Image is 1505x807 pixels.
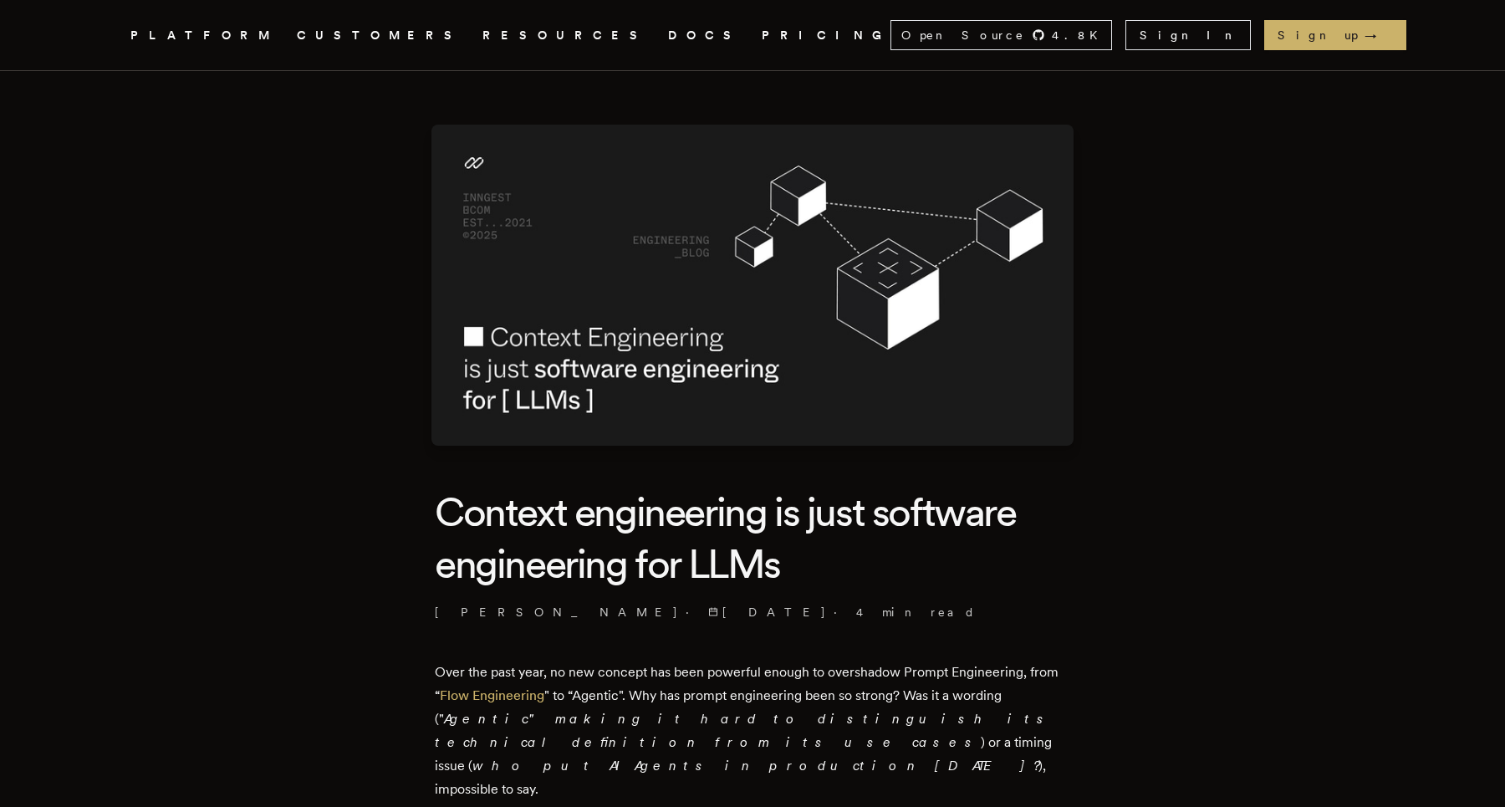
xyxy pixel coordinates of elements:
[856,604,976,621] span: 4 min read
[1264,20,1406,50] a: Sign up
[435,604,1070,621] p: · ·
[297,25,462,46] a: CUSTOMERS
[668,25,742,46] a: DOCS
[435,604,679,621] a: [PERSON_NAME]
[435,486,1070,590] h1: Context engineering is just software engineering for LLMs
[1125,20,1251,50] a: Sign In
[472,758,1038,774] em: who put AI Agents in production [DATE]?
[435,661,1070,801] p: Over the past year, no new concept has been powerful enough to overshadow Prompt Engineering, fro...
[1052,27,1108,43] span: 4.8 K
[708,604,827,621] span: [DATE]
[482,25,648,46] button: RESOURCES
[435,711,1053,750] em: Agentic" making it hard to distinguish its technical definition from its use cases
[762,25,890,46] a: PRICING
[130,25,277,46] button: PLATFORM
[431,125,1074,446] img: Featured image for Context engineering is just software engineering for LLMs blog post
[1365,27,1393,43] span: →
[440,687,544,703] a: Flow Engineering
[901,27,1025,43] span: Open Source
